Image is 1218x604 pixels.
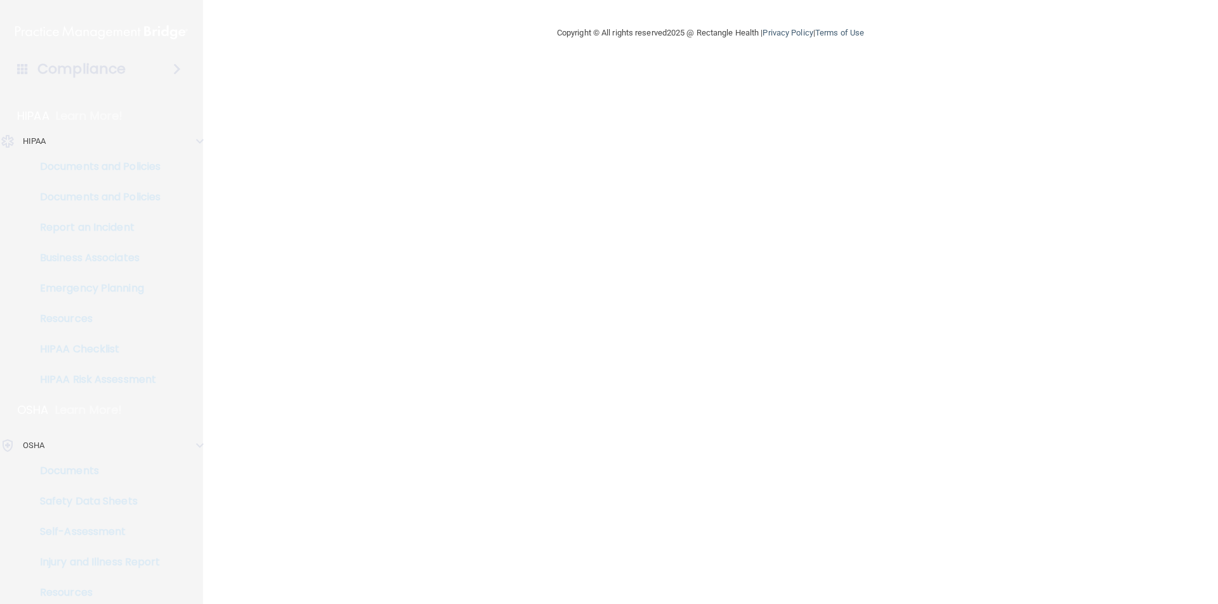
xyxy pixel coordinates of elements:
[17,108,49,124] p: HIPAA
[815,28,864,37] a: Terms of Use
[8,221,181,234] p: Report an Incident
[8,373,181,386] p: HIPAA Risk Assessment
[8,465,181,477] p: Documents
[8,495,181,508] p: Safety Data Sheets
[8,160,181,173] p: Documents and Policies
[8,252,181,264] p: Business Associates
[8,312,181,325] p: Resources
[8,586,181,599] p: Resources
[8,556,181,569] p: Injury and Illness Report
[8,191,181,203] p: Documents and Policies
[23,134,46,149] p: HIPAA
[8,343,181,356] p: HIPAA Checklist
[479,13,942,53] div: Copyright © All rights reserved 2025 @ Rectangle Health | |
[56,108,123,124] p: Learn More!
[15,20,188,45] img: PMB logo
[763,28,813,37] a: Privacy Policy
[55,402,122,418] p: Learn More!
[37,60,126,78] h4: Compliance
[23,438,44,453] p: OSHA
[8,282,181,295] p: Emergency Planning
[17,402,49,418] p: OSHA
[8,525,181,538] p: Self-Assessment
